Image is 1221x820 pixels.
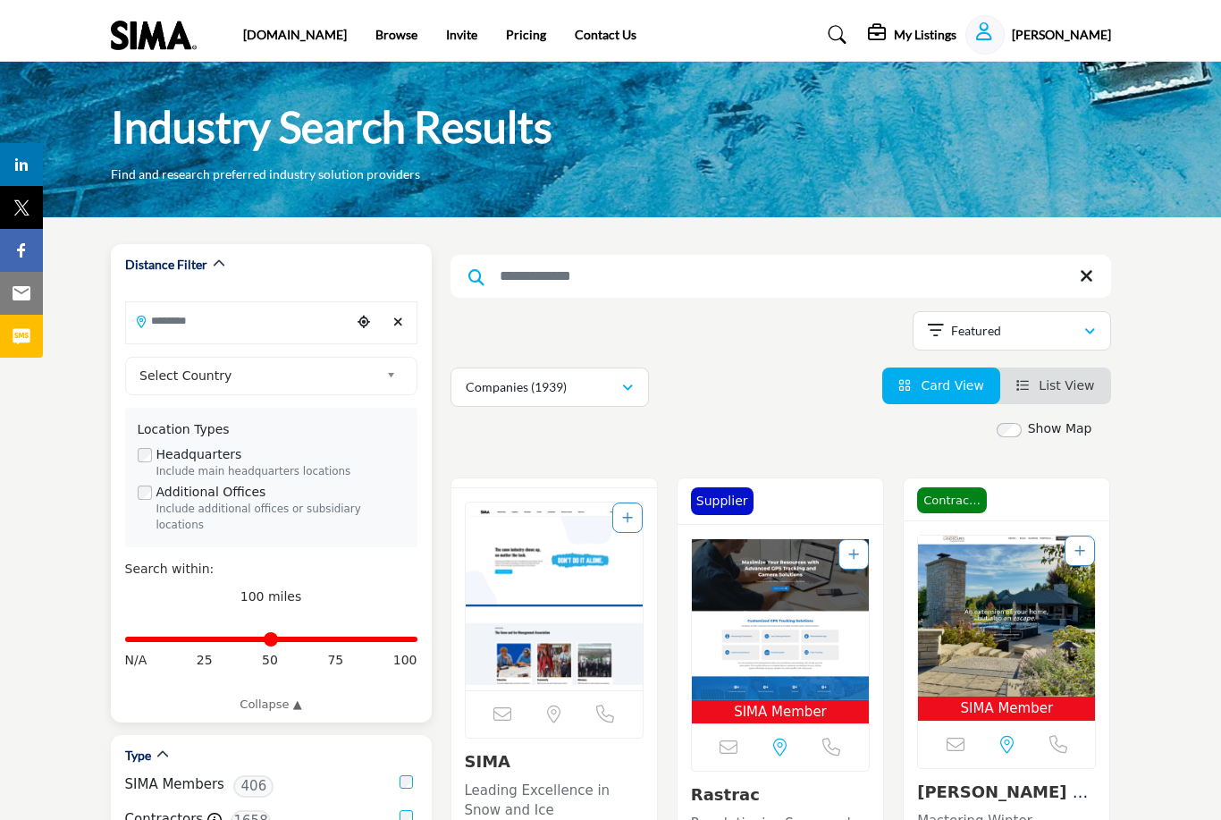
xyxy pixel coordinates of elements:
[139,365,379,386] span: Select Country
[917,487,987,514] span: Contractor
[692,539,869,724] a: Open Listing in new tab
[811,21,858,49] a: Search
[156,445,242,464] label: Headquarters
[695,702,865,723] span: SIMA Member
[393,651,417,670] span: 100
[918,536,1095,697] img: Tentinger Landscapes Inc
[466,503,643,690] a: Open Listing in new tab
[913,311,1111,351] button: Featured
[918,536,1095,721] a: Open Listing in new tab
[1039,378,1094,393] span: List View
[951,322,1001,340] p: Featured
[111,21,206,50] img: Site Logo
[126,303,351,338] input: Search Location
[1074,544,1085,558] a: Add To List
[575,27,636,42] a: Contact Us
[691,785,760,804] a: Rastrac
[350,303,376,342] div: Choose your current location
[622,511,633,525] a: Add To List
[125,651,147,670] span: N/A
[125,774,224,795] label: SIMA Members
[898,378,984,393] a: View Card
[868,24,956,46] div: My Listings
[243,27,347,42] a: [DOMAIN_NAME]
[1012,26,1111,44] h5: [PERSON_NAME]
[385,303,411,342] div: Clear search location
[465,752,644,772] h3: SIMA
[446,27,477,42] a: Invite
[466,378,567,396] p: Companies (1939)
[1000,368,1111,404] li: List View
[125,747,151,765] h2: Type
[156,464,405,480] div: Include main headquarters locations
[156,483,266,502] label: Additional Offices
[111,165,420,183] p: Find and research preferred industry solution providers
[691,785,870,805] h3: Rastrac
[327,651,343,670] span: 75
[882,368,1000,404] li: Card View
[451,368,649,407] button: Companies (1939)
[400,775,413,789] input: SIMA Members checkbox
[466,503,643,690] img: SIMA
[125,696,417,714] a: Collapse ▲
[917,782,1096,802] h3: Tentinger Landscapes Inc
[1028,419,1092,438] label: Show Map
[696,492,748,511] p: Supplier
[506,27,546,42] a: Pricing
[451,255,1111,298] input: Search Keyword
[262,651,278,670] span: 50
[138,420,405,439] div: Location Types
[965,15,1005,55] button: Show hide supplier dropdown
[125,256,207,274] h2: Distance Filter
[197,651,213,670] span: 25
[921,378,983,393] span: Card View
[692,539,869,700] img: Rastrac
[125,560,417,579] div: Search within:
[465,752,511,771] a: SIMA
[375,27,417,42] a: Browse
[240,589,302,604] span: 100 miles
[1016,378,1095,393] a: View List
[922,698,1091,719] span: SIMA Member
[233,775,274,798] span: 406
[111,99,552,155] h1: Industry Search Results
[894,27,956,43] h5: My Listings
[156,502,405,534] div: Include additional offices or subsidiary locations
[848,547,859,562] a: Add To List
